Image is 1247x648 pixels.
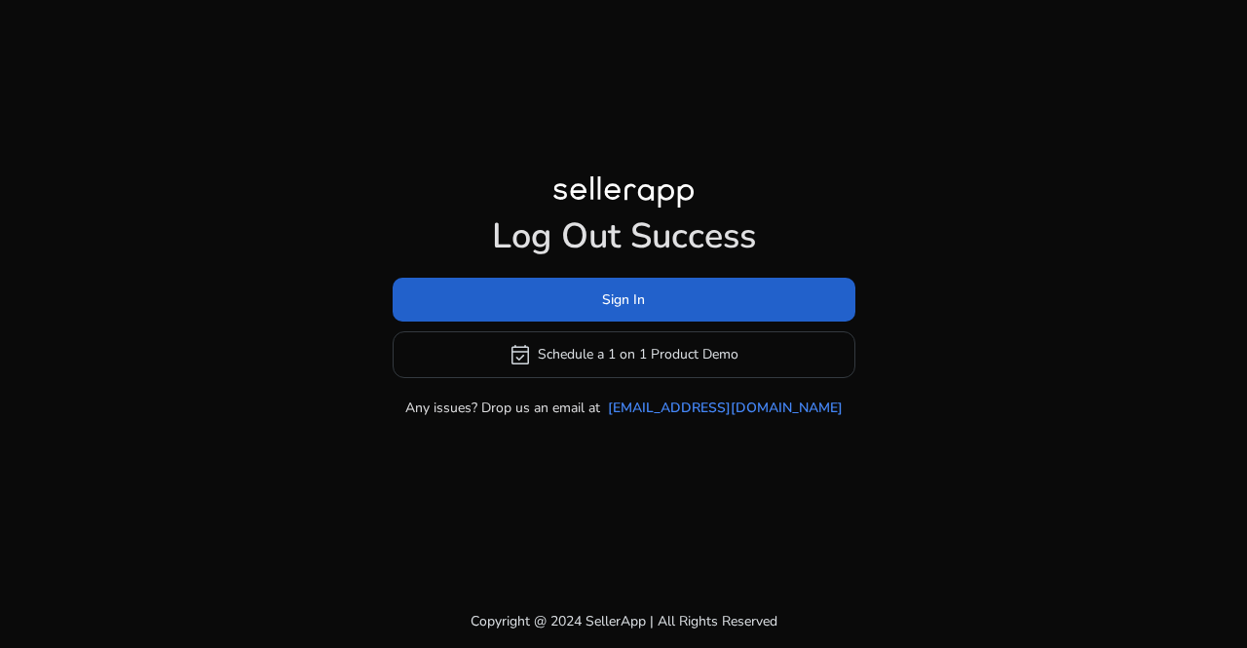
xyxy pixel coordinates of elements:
button: Sign In [393,278,855,322]
button: event_availableSchedule a 1 on 1 Product Demo [393,331,855,378]
span: Sign In [602,289,645,310]
h1: Log Out Success [393,215,855,257]
span: event_available [509,343,532,366]
p: Any issues? Drop us an email at [405,398,600,418]
a: [EMAIL_ADDRESS][DOMAIN_NAME] [608,398,843,418]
